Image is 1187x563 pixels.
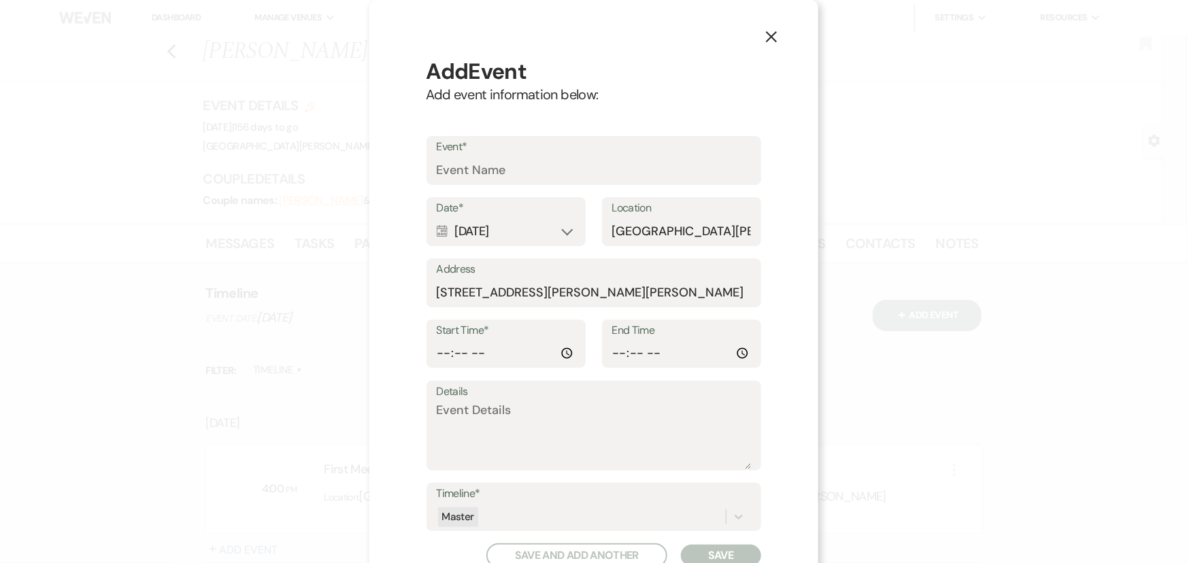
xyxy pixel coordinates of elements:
[438,507,478,527] div: Master
[437,321,575,341] label: Start Time*
[612,218,751,245] input: Location
[437,382,751,402] label: Details
[437,484,751,504] label: Timeline*
[612,199,751,218] label: Location
[427,86,761,103] p: Add event information below:
[437,199,575,218] label: Date*
[437,218,575,245] div: [DATE]
[437,279,751,306] input: Event Address
[437,157,751,184] input: Event Name
[437,137,751,157] label: Event*
[427,57,761,86] h3: Add Event
[612,321,751,341] label: End Time
[437,260,751,279] label: Address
